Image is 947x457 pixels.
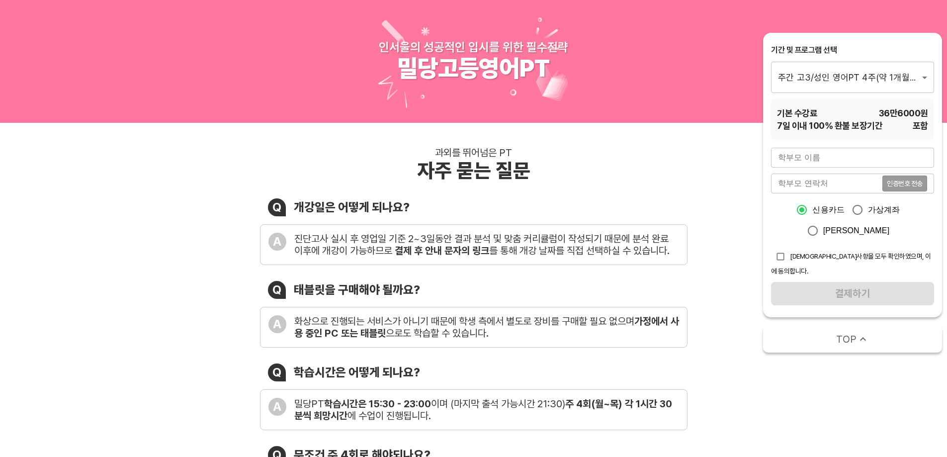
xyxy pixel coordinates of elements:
[294,365,420,379] div: 학습시간은 어떻게 되나요?
[812,204,845,216] span: 신용카드
[294,233,679,257] div: 진단고사 실시 후 영업일 기준 2~3일동안 결과 분석 및 맞춤 커리큘럼이 작성되기 때문에 분석 완료 이후에 개강이 가능하므로 를 통해 개강 날짜를 직접 선택하실 수 있습니다.
[836,332,857,346] span: TOP
[417,159,530,183] div: 자주 묻는 질문
[268,398,286,416] div: A
[771,62,934,92] div: 주간 고3/성인 영어PT 4주(약 1개월) 집중관리
[913,119,928,132] span: 포함
[777,107,817,119] span: 기본 수강료
[294,200,410,214] div: 개강일은 어떻게 되나요?
[823,225,890,237] span: [PERSON_NAME]
[268,364,286,381] div: Q
[268,198,286,216] div: Q
[294,315,679,339] div: 화상으로 진행되는 서비스가 아니기 때문에 학생 측에서 별도로 장비를 구매할 필요 없으며 으로도 학습할 수 있습니다.
[294,282,420,297] div: 태블릿을 구매해야 될까요?
[268,233,286,251] div: A
[771,45,934,56] div: 기간 및 프로그램 선택
[763,325,942,353] button: TOP
[294,315,679,339] b: 가정에서 사용 중인 PC 또는 태블릿
[395,245,489,257] b: 결제 후 안내 문자의 링크
[379,40,568,54] div: 인서울의 성공적인 입시를 위한 필수전략
[435,147,512,159] div: 과외를 뛰어넘은 PT
[771,148,934,168] input: 학부모 이름을 입력해주세요
[397,54,550,83] div: 밀당고등영어PT
[777,119,882,132] span: 7 일 이내 100% 환불 보장기간
[771,174,882,193] input: 학부모 연락처를 입력해주세요
[879,107,928,119] span: 36만6000 원
[294,398,679,422] div: 밀당PT 이며 (마지막 출석 가능시간 21:30) 에 수업이 진행됩니다.
[268,281,286,299] div: Q
[868,204,900,216] span: 가상계좌
[294,398,672,422] b: 주 4회(월~목) 각 1시간 30분씩 희망시간
[268,315,286,333] div: A
[324,398,431,410] b: 학습시간은 15:30 - 23:00
[771,252,931,275] span: [DEMOGRAPHIC_DATA]사항을 모두 확인하였으며, 이에 동의합니다.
